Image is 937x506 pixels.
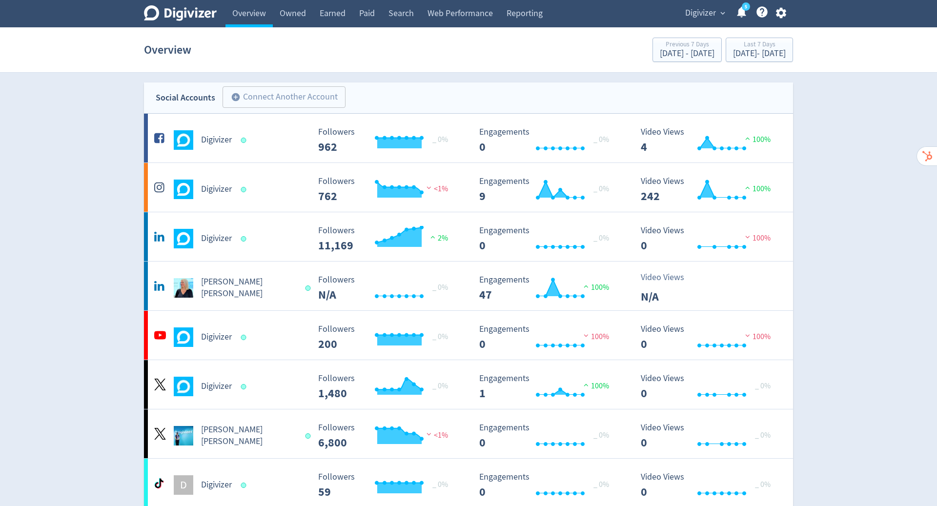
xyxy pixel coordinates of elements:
[201,276,296,300] h5: [PERSON_NAME] [PERSON_NAME]
[231,92,241,102] span: add_circle
[743,135,753,142] img: positive-performance.svg
[660,41,714,49] div: Previous 7 Days
[581,381,609,391] span: 100%
[432,381,448,391] span: _ 0%
[424,430,448,440] span: <1%
[313,324,460,350] svg: Followers 200
[742,2,750,11] a: 5
[223,86,346,108] button: Connect Another Account
[201,233,232,244] h5: Digivizer
[241,236,249,242] span: Data last synced: 15 Sep 2025, 10:41am (AEST)
[581,332,591,339] img: negative-performance.svg
[733,41,786,49] div: Last 7 Days
[636,177,782,202] svg: Video Views 242
[474,275,621,301] svg: Engagements 47
[313,374,460,400] svg: Followers 1,480
[174,130,193,150] img: Digivizer undefined
[474,177,621,202] svg: Engagements 9
[660,49,714,58] div: [DATE] - [DATE]
[424,184,434,191] img: negative-performance.svg
[636,226,782,252] svg: Video Views 0
[581,332,609,342] span: 100%
[743,184,771,194] span: 100%
[745,3,747,10] text: 5
[424,430,434,438] img: negative-performance.svg
[156,91,215,105] div: Social Accounts
[144,262,793,310] a: Emma Lo Russo undefined[PERSON_NAME] [PERSON_NAME] Followers N/A Followers N/A _ 0% Engagements 4...
[743,332,753,339] img: negative-performance.svg
[593,480,609,489] span: _ 0%
[215,88,346,108] a: Connect Another Account
[144,360,793,409] a: Digivizer undefinedDigivizer Followers 1,480 Followers 1,480 _ 0% Engagements 1 Engagements 1 100...
[743,332,771,342] span: 100%
[474,226,621,252] svg: Engagements 0
[241,384,249,389] span: Data last synced: 14 Sep 2025, 3:02pm (AEST)
[428,233,438,241] img: positive-performance.svg
[636,472,782,498] svg: Video Views 0
[682,5,728,21] button: Digivizer
[593,233,609,243] span: _ 0%
[636,324,782,350] svg: Video Views 0
[755,381,771,391] span: _ 0%
[641,271,697,284] p: Video Views
[201,424,296,447] h5: [PERSON_NAME] [PERSON_NAME]
[755,430,771,440] span: _ 0%
[305,285,313,291] span: Data last synced: 15 Sep 2025, 4:01am (AEST)
[636,374,782,400] svg: Video Views 0
[474,374,621,400] svg: Engagements 1
[201,381,232,392] h5: Digivizer
[201,134,232,146] h5: Digivizer
[474,324,621,350] svg: Engagements 0
[474,127,621,153] svg: Engagements 0
[174,327,193,347] img: Digivizer undefined
[474,472,621,498] svg: Engagements 0
[174,180,193,199] img: Digivizer undefined
[144,163,793,212] a: Digivizer undefinedDigivizer Followers 762 Followers 762 <1% Engagements 9 Engagements 9 _ 0% Vid...
[636,127,782,153] svg: Video Views 4
[144,34,191,65] h1: Overview
[733,49,786,58] div: [DATE] - [DATE]
[174,377,193,396] img: Digivizer undefined
[201,331,232,343] h5: Digivizer
[313,177,460,202] svg: Followers 762
[305,433,313,439] span: Data last synced: 15 Sep 2025, 8:03am (AEST)
[432,135,448,144] span: _ 0%
[432,283,448,292] span: _ 0%
[144,409,793,458] a: Emma Lo Russo undefined[PERSON_NAME] [PERSON_NAME] Followers 6,800 Followers 6,800 <1% Engagement...
[755,480,771,489] span: _ 0%
[593,184,609,194] span: _ 0%
[241,138,249,143] span: Data last synced: 15 Sep 2025, 7:01am (AEST)
[201,479,232,491] h5: Digivizer
[581,283,591,290] img: positive-performance.svg
[685,5,716,21] span: Digivizer
[718,9,727,18] span: expand_more
[313,472,460,498] svg: Followers 59
[743,233,753,241] img: negative-performance.svg
[743,233,771,243] span: 100%
[581,283,609,292] span: 100%
[726,38,793,62] button: Last 7 Days[DATE]- [DATE]
[174,278,193,298] img: Emma Lo Russo undefined
[174,475,193,495] div: D
[593,135,609,144] span: _ 0%
[743,184,753,191] img: positive-performance.svg
[641,288,697,305] p: N/A
[144,212,793,261] a: Digivizer undefinedDigivizer Followers 11,169 Followers 11,169 2% Engagements 0 Engagements 0 _ 0...
[241,187,249,192] span: Data last synced: 15 Sep 2025, 7:01am (AEST)
[424,184,448,194] span: <1%
[432,332,448,342] span: _ 0%
[241,335,249,340] span: Data last synced: 15 Sep 2025, 12:02am (AEST)
[652,38,722,62] button: Previous 7 Days[DATE] - [DATE]
[144,114,793,162] a: Digivizer undefinedDigivizer Followers 962 Followers 962 _ 0% Engagements 0 Engagements 0 _ 0% Vi...
[474,423,621,449] svg: Engagements 0
[636,423,782,449] svg: Video Views 0
[313,423,460,449] svg: Followers 6,800
[174,229,193,248] img: Digivizer undefined
[313,275,460,301] svg: Followers N/A
[593,430,609,440] span: _ 0%
[241,483,249,488] span: Data last synced: 15 Sep 2025, 6:01am (AEST)
[144,311,793,360] a: Digivizer undefinedDigivizer Followers 200 Followers 200 _ 0% Engagements 0 Engagements 0 100% Vi...
[428,233,448,243] span: 2%
[432,480,448,489] span: _ 0%
[201,183,232,195] h5: Digivizer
